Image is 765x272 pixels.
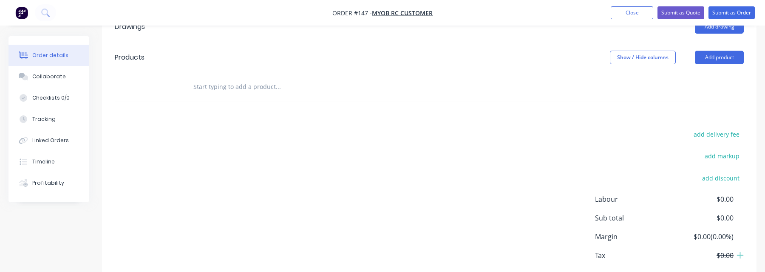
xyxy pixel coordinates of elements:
span: $0.00 ( 0.00 %) [671,232,734,242]
img: Factory [15,6,28,19]
button: Profitability [8,172,89,194]
button: Linked Orders [8,130,89,151]
div: Linked Orders [32,137,69,144]
div: Collaborate [32,73,66,80]
button: Tracking [8,109,89,130]
button: Timeline [8,151,89,172]
span: Tax [595,250,671,261]
button: Submit as Order [708,6,755,19]
button: Submit as Quote [657,6,704,19]
div: Profitability [32,179,64,187]
span: $0.00 [671,194,734,204]
span: Order #147 - [332,9,372,17]
button: add delivery fee [689,129,744,140]
div: Checklists 0/0 [32,94,70,102]
button: Show / Hide columns [610,51,676,64]
button: Collaborate [8,66,89,87]
span: $0.00 [671,250,734,261]
span: Sub total [595,213,671,223]
button: Add drawing [695,20,744,34]
div: Products [115,52,144,63]
div: Drawings [115,22,145,32]
button: add discount [697,172,744,183]
span: Labour [595,194,671,204]
span: $0.00 [671,213,734,223]
button: Close [611,6,653,19]
div: Order details [32,52,68,59]
div: Tracking [32,115,56,123]
button: Checklists 0/0 [8,87,89,109]
a: MYOB RC Customer [372,9,433,17]
button: add markup [700,150,744,162]
button: Add product [695,51,744,64]
input: Start typing to add a product... [193,78,363,95]
div: Timeline [32,158,55,166]
button: Order details [8,45,89,66]
span: Margin [595,232,671,242]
